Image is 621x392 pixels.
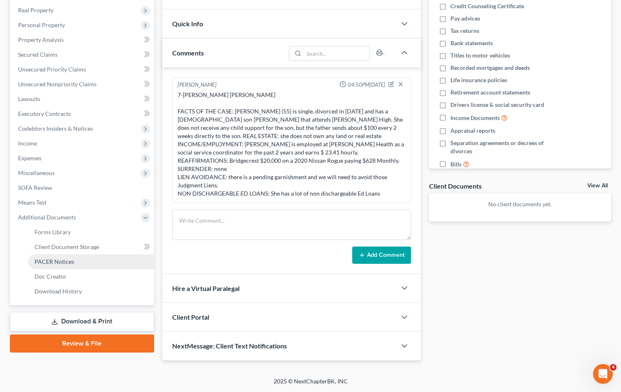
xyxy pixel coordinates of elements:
button: Add Comment [352,247,411,264]
span: Codebtors Insiders & Notices [18,125,93,132]
a: Executory Contracts [12,106,154,121]
span: 04:50PM[DATE] [348,81,385,89]
span: Means Test [18,199,46,206]
div: 7-[PERSON_NAME] [PERSON_NAME] FACTS OF THE CASE: [PERSON_NAME] (55) is single, divorced in [DATE]... [178,91,406,198]
a: Client Document Storage [28,240,154,254]
a: Property Analysis [12,32,154,47]
span: PACER Notices [35,258,74,265]
a: View All [587,183,608,189]
a: Unsecured Nonpriority Claims [12,77,154,92]
span: Drivers license & social security card [450,101,544,109]
span: Property Analysis [18,36,64,43]
span: Credit Counseling Certificate [450,2,524,10]
span: Unsecured Priority Claims [18,66,86,73]
div: 2025 © NextChapterBK, INC [76,377,545,392]
span: NextMessage: Client Text Notifications [172,342,287,350]
div: Client Documents [429,182,482,190]
a: SOFA Review [12,180,154,195]
span: Income Documents [450,114,500,122]
span: Miscellaneous [18,169,55,176]
div: [PERSON_NAME] [178,81,217,89]
span: Bills [450,160,462,168]
a: Unsecured Priority Claims [12,62,154,77]
a: Forms Library [28,225,154,240]
a: Review & File [10,334,154,353]
span: Client Document Storage [35,243,99,250]
span: Executory Contracts [18,110,71,117]
span: Additional Documents [18,214,76,221]
span: Forms Library [35,228,71,235]
span: Quick Info [172,20,203,28]
span: Recorded mortgages and deeds [450,64,530,72]
span: Secured Claims [18,51,58,58]
span: Personal Property [18,21,65,28]
span: Separation agreements or decrees of divorces [450,139,559,155]
span: Retirement account statements [450,88,530,97]
span: SOFA Review [18,184,52,191]
input: Search... [304,46,369,60]
span: Pay advices [450,14,480,23]
span: Expenses [18,154,42,161]
a: Download History [28,284,154,299]
p: No client documents yet. [436,200,605,208]
a: Download & Print [10,312,154,331]
span: Lawsuits [18,95,40,102]
a: Secured Claims [12,47,154,62]
span: Comments [172,49,204,57]
span: 4 [610,364,616,371]
a: PACER Notices [28,254,154,269]
a: Doc Creator [28,269,154,284]
span: Unsecured Nonpriority Claims [18,81,97,88]
span: Tax returns [450,27,479,35]
span: Income [18,140,37,147]
span: Real Property [18,7,53,14]
span: Doc Creator [35,273,67,280]
span: Download History [35,288,82,295]
iframe: Intercom live chat [593,364,613,384]
span: Appraisal reports [450,127,495,135]
span: Titles to motor vehicles [450,51,510,60]
span: Life insurance policies [450,76,507,84]
span: Hire a Virtual Paralegal [172,284,240,292]
span: Bank statements [450,39,493,47]
span: Client Portal [172,313,209,321]
a: Lawsuits [12,92,154,106]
